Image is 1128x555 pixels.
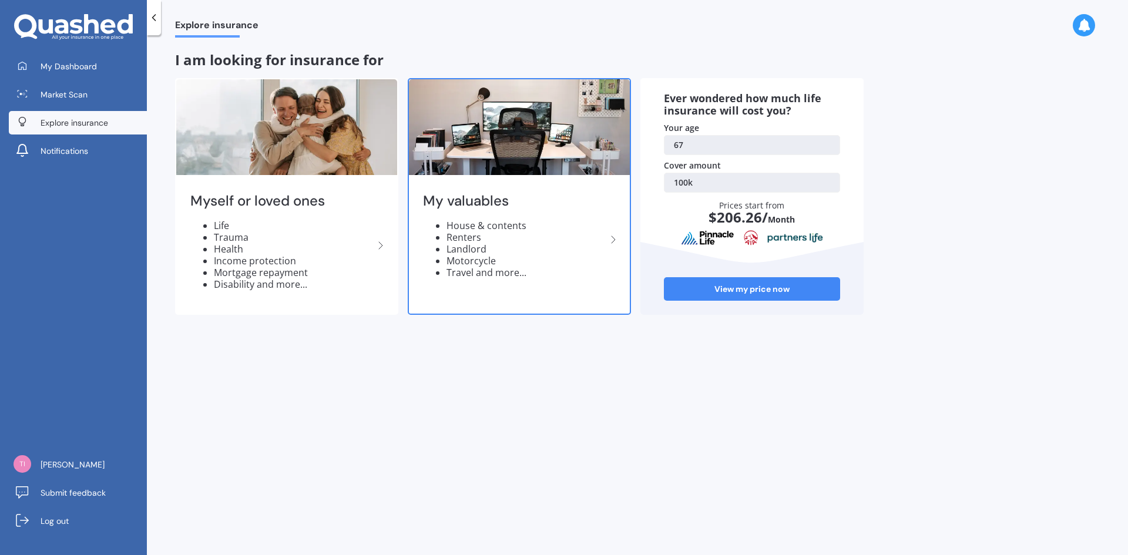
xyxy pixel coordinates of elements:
[41,145,88,157] span: Notifications
[446,255,606,267] li: Motorcycle
[446,267,606,278] li: Travel and more...
[41,60,97,72] span: My Dashboard
[9,111,147,134] a: Explore insurance
[681,230,735,245] img: pinnacle
[676,200,828,236] div: Prices start from
[214,267,374,278] li: Mortgage repayment
[768,214,795,225] span: Month
[14,455,31,473] img: 773e976115a6c9de343fb0db68c26067
[214,231,374,243] li: Trauma
[41,487,106,499] span: Submit feedback
[9,55,147,78] a: My Dashboard
[664,173,840,193] a: 100k
[41,459,105,470] span: [PERSON_NAME]
[9,509,147,533] a: Log out
[176,79,397,175] img: Myself or loved ones
[214,278,374,290] li: Disability and more...
[9,139,147,163] a: Notifications
[709,207,768,227] span: $ 206.26 /
[214,220,374,231] li: Life
[446,220,606,231] li: House & contents
[190,192,374,210] h2: Myself or loved ones
[9,453,147,476] a: [PERSON_NAME]
[423,192,606,210] h2: My valuables
[664,92,840,117] div: Ever wondered how much life insurance will cost you?
[9,481,147,504] a: Submit feedback
[9,83,147,106] a: Market Scan
[41,117,108,129] span: Explore insurance
[446,231,606,243] li: Renters
[214,255,374,267] li: Income protection
[744,230,758,245] img: aia
[41,515,69,527] span: Log out
[41,89,88,100] span: Market Scan
[214,243,374,255] li: Health
[446,243,606,255] li: Landlord
[664,135,840,155] a: 67
[664,122,840,134] div: Your age
[175,50,384,69] span: I am looking for insurance for
[664,277,840,301] a: View my price now
[409,79,630,175] img: My valuables
[767,233,824,243] img: partnersLife
[664,160,840,171] div: Cover amount
[175,19,258,35] span: Explore insurance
